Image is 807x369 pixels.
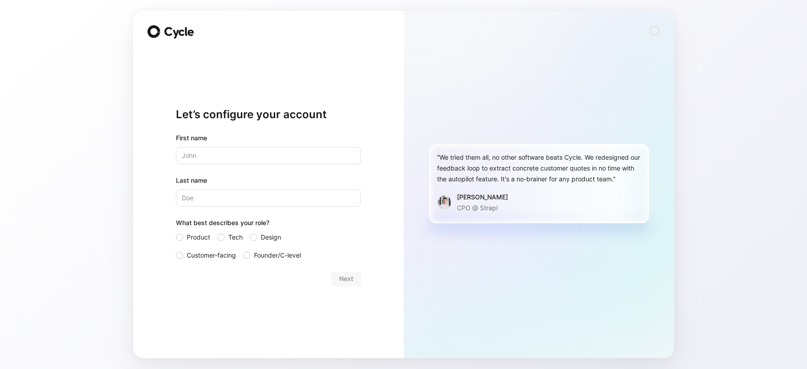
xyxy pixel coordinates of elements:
[457,203,508,213] p: CPO @ Strapi
[261,232,281,243] span: Design
[457,192,508,203] div: [PERSON_NAME]
[187,250,236,261] span: Customer-facing
[176,189,361,207] input: Doe
[176,217,361,232] div: What best describes your role?
[176,175,361,186] label: Last name
[176,133,361,143] div: First name
[437,152,641,184] div: “We tried them all, no other software beats Cycle. We redesigned our feedback loop to extract con...
[228,232,243,243] span: Tech
[176,147,361,164] input: John
[254,250,301,261] span: Founder/C-level
[176,107,361,122] h1: Let’s configure your account
[187,232,210,243] span: Product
